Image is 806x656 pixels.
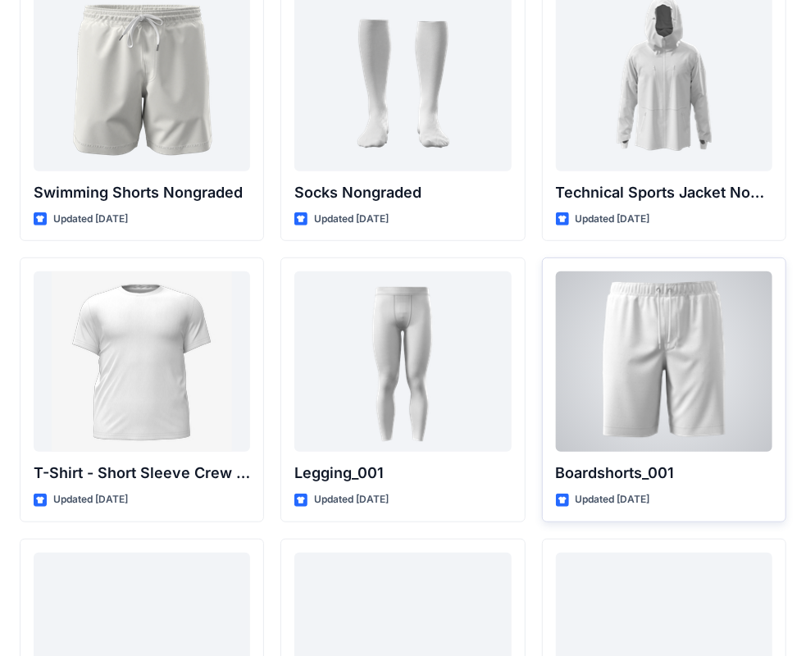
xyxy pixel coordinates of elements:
p: Updated [DATE] [576,491,650,508]
p: T-Shirt - Short Sleeve Crew Neck [34,462,250,485]
p: Socks Nongraded [294,181,511,204]
p: Updated [DATE] [314,211,389,228]
a: T-Shirt - Short Sleeve Crew Neck [34,271,250,452]
p: Legging_001 [294,462,511,485]
p: Updated [DATE] [314,491,389,508]
p: Updated [DATE] [576,211,650,228]
p: Swimming Shorts Nongraded [34,181,250,204]
p: Technical Sports Jacket Nongraded [556,181,772,204]
p: Updated [DATE] [53,491,128,508]
a: Boardshorts_001 [556,271,772,452]
p: Updated [DATE] [53,211,128,228]
p: Boardshorts_001 [556,462,772,485]
a: Legging_001 [294,271,511,452]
